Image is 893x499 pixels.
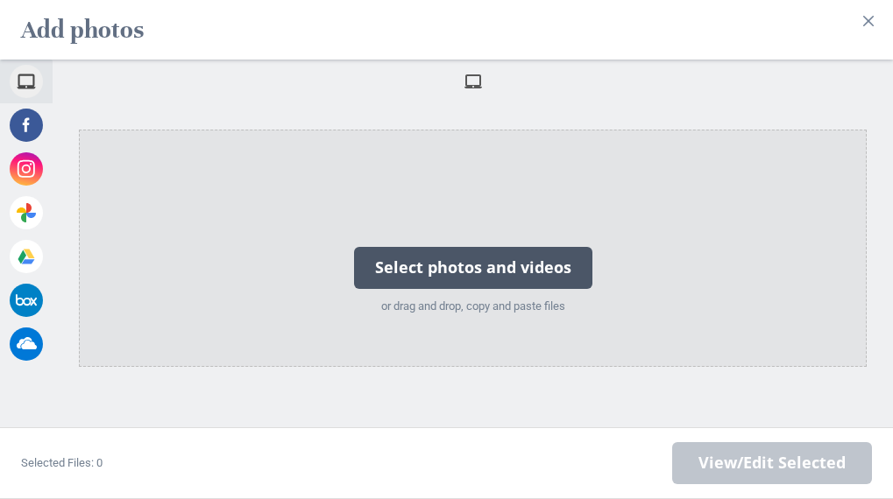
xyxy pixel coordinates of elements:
[21,456,103,469] span: Selected Files: 0
[21,7,144,53] h2: Add photos
[354,298,592,315] div: or drag and drop, copy and paste files
[464,72,483,91] span: My Device
[672,442,872,484] span: Next
[698,453,846,473] span: View/Edit Selected
[854,7,882,35] button: Close
[354,247,592,289] div: Select photos and videos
